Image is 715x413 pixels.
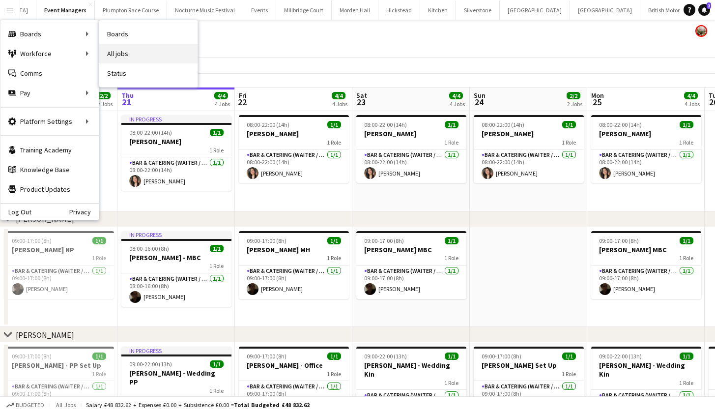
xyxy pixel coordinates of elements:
span: 1/1 [562,353,576,360]
span: Sun [474,91,486,100]
span: 1/1 [210,129,224,136]
span: 08:00-22:00 (14h) [482,121,524,128]
app-job-card: In progress08:00-22:00 (14h)1/1[PERSON_NAME]1 RoleBar & Catering (Waiter / waitress)1/108:00-22:0... [121,115,231,191]
app-job-card: 08:00-22:00 (14h)1/1[PERSON_NAME]1 RoleBar & Catering (Waiter / waitress)1/108:00-22:00 (14h)[PER... [356,115,466,183]
app-job-card: 08:00-22:00 (14h)1/1[PERSON_NAME]1 RoleBar & Catering (Waiter / waitress)1/108:00-22:00 (14h)[PER... [239,115,349,183]
span: Mon [591,91,604,100]
span: 4/4 [332,92,345,99]
span: 09:00-17:00 (8h) [599,237,639,244]
div: 2 Jobs [97,100,113,108]
span: 08:00-22:00 (14h) [599,121,642,128]
h3: [PERSON_NAME] [121,137,231,146]
div: 4 Jobs [332,100,347,108]
h3: [PERSON_NAME] - Wedding Kin [591,361,701,379]
span: 4/4 [684,92,698,99]
span: 1/1 [327,237,341,244]
span: 09:00-17:00 (8h) [247,237,286,244]
button: Silverstone [456,0,500,20]
button: Plumpton Race Course [95,0,167,20]
div: 4 Jobs [450,100,465,108]
h3: [PERSON_NAME] [474,129,584,138]
div: 4 Jobs [215,100,230,108]
span: 1/1 [680,353,693,360]
a: Product Updates [0,179,99,199]
span: 1/1 [445,237,458,244]
div: 4 Jobs [685,100,700,108]
h3: [PERSON_NAME] - Wedding Kin [356,361,466,379]
h3: [PERSON_NAME] MH [239,245,349,254]
span: 2 [707,2,711,9]
span: 08:00-22:00 (14h) [364,121,407,128]
a: Knowledge Base [0,160,99,179]
span: 09:00-17:00 (8h) [364,237,404,244]
span: 08:00-22:00 (14h) [129,129,172,136]
div: Workforce [0,44,99,63]
div: In progress [121,115,231,123]
span: 1 Role [327,370,341,378]
span: 1 Role [444,139,458,146]
button: Millbridge Court [276,0,332,20]
div: [PERSON_NAME] [16,330,74,340]
app-job-card: 08:00-22:00 (14h)1/1[PERSON_NAME]1 RoleBar & Catering (Waiter / waitress)1/108:00-22:00 (14h)[PER... [474,115,584,183]
span: All jobs [54,401,78,409]
app-card-role: Bar & Catering (Waiter / waitress)1/108:00-16:00 (8h)[PERSON_NAME] [121,273,231,307]
span: 1/1 [327,353,341,360]
button: Morden Hall [332,0,378,20]
span: 1 Role [209,387,224,394]
span: 1/1 [445,353,458,360]
span: 09:00-17:00 (8h) [12,353,52,360]
a: All jobs [99,44,198,63]
a: Training Academy [0,140,99,160]
span: 1/1 [445,121,458,128]
h3: [PERSON_NAME] MBC [356,245,466,254]
span: 1/1 [327,121,341,128]
span: 1 Role [327,139,341,146]
div: Salary £48 832.62 + Expenses £0.00 + Subsistence £0.00 = [86,401,310,409]
app-card-role: Bar & Catering (Waiter / waitress)1/108:00-22:00 (14h)[PERSON_NAME] [356,149,466,183]
div: Pay [0,83,99,103]
span: 09:00-17:00 (8h) [12,237,52,244]
span: 1/1 [562,121,576,128]
span: 22 [237,96,247,108]
span: 1/1 [210,360,224,368]
app-card-role: Bar & Catering (Waiter / waitress)1/108:00-22:00 (14h)[PERSON_NAME] [474,149,584,183]
app-card-role: Bar & Catering (Waiter / waitress)1/108:00-22:00 (14h)[PERSON_NAME] [121,157,231,191]
a: Boards [99,24,198,44]
div: 09:00-17:00 (8h)1/1[PERSON_NAME] NP1 RoleBar & Catering (Waiter / waitress)1/109:00-17:00 (8h)[PE... [4,231,114,299]
app-card-role: Bar & Catering (Waiter / waitress)1/108:00-22:00 (14h)[PERSON_NAME] [591,149,701,183]
span: Budgeted [16,402,44,409]
span: 24 [472,96,486,108]
button: Event Managers [36,0,95,20]
span: 1 Role [444,379,458,386]
app-card-role: Bar & Catering (Waiter / waitress)1/109:00-17:00 (8h)[PERSON_NAME] [591,265,701,299]
app-job-card: 09:00-17:00 (8h)1/1[PERSON_NAME] MBC1 RoleBar & Catering (Waiter / waitress)1/109:00-17:00 (8h)[P... [356,231,466,299]
h3: [PERSON_NAME] - Office [239,361,349,370]
app-card-role: Bar & Catering (Waiter / waitress)1/108:00-22:00 (14h)[PERSON_NAME] [239,149,349,183]
div: In progress [121,347,231,354]
h3: [PERSON_NAME] [239,129,349,138]
h3: [PERSON_NAME] [591,129,701,138]
button: [GEOGRAPHIC_DATA] [500,0,570,20]
span: Thu [121,91,134,100]
h3: [PERSON_NAME] - MBC [121,253,231,262]
span: 09:00-22:00 (13h) [129,360,172,368]
a: Privacy [69,208,99,216]
button: [GEOGRAPHIC_DATA] [570,0,640,20]
h3: [PERSON_NAME] MBC [591,245,701,254]
h3: [PERSON_NAME] Set Up [474,361,584,370]
button: Events [243,0,276,20]
div: 09:00-17:00 (8h)1/1[PERSON_NAME] MBC1 RoleBar & Catering (Waiter / waitress)1/109:00-17:00 (8h)[P... [591,231,701,299]
span: Total Budgeted £48 832.62 [234,401,310,409]
app-card-role: Bar & Catering (Waiter / waitress)1/109:00-17:00 (8h)[PERSON_NAME] [4,265,114,299]
h3: [PERSON_NAME] [356,129,466,138]
span: 1 Role [679,254,693,262]
app-job-card: In progress08:00-16:00 (8h)1/1[PERSON_NAME] - MBC1 RoleBar & Catering (Waiter / waitress)1/108:00... [121,231,231,307]
span: 08:00-16:00 (8h) [129,245,169,252]
a: 2 [698,4,710,16]
span: 1 Role [92,370,106,378]
span: 08:00-22:00 (14h) [247,121,289,128]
